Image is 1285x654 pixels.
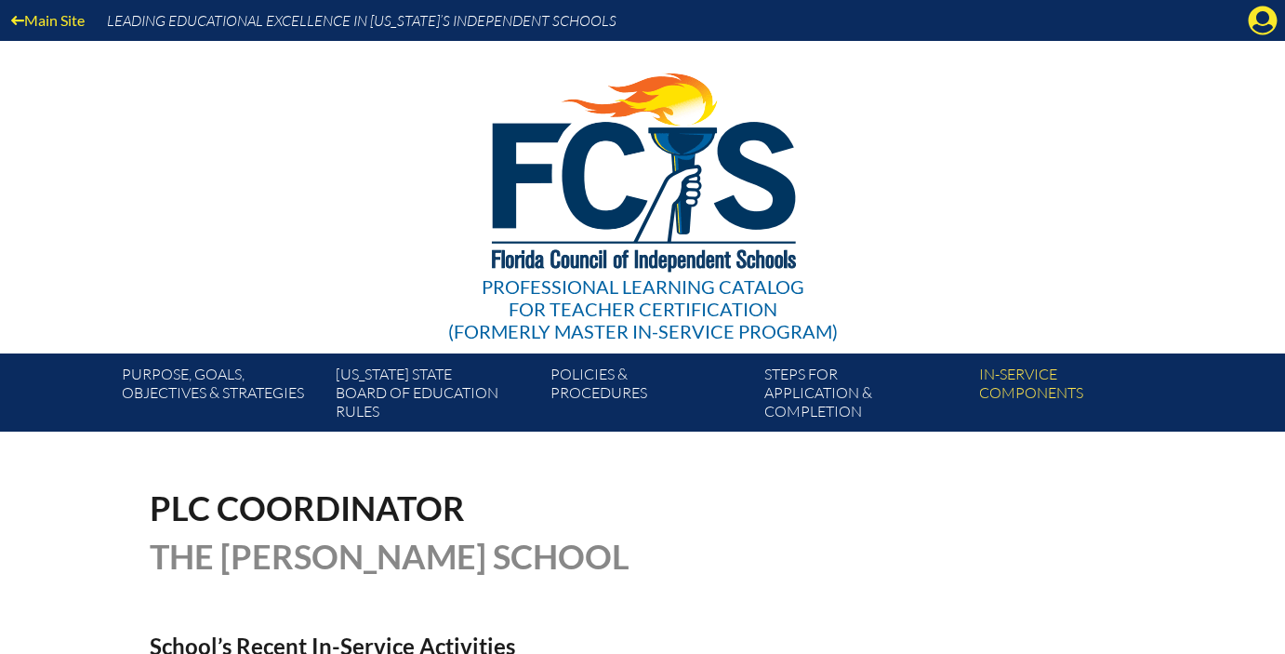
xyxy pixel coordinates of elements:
[328,361,542,432] a: [US_STATE] StateBoard of Education rules
[451,41,835,295] img: FCISlogo221.eps
[441,37,845,346] a: Professional Learning Catalog for Teacher Certification(formerly Master In-service Program)
[150,536,629,577] span: The [PERSON_NAME] School
[972,361,1186,432] a: In-servicecomponents
[757,361,971,432] a: Steps forapplication & completion
[448,275,838,342] div: Professional Learning Catalog (formerly Master In-service Program)
[4,7,92,33] a: Main Site
[509,298,777,320] span: for Teacher Certification
[1248,6,1278,35] svg: Manage account
[543,361,757,432] a: Policies &Procedures
[114,361,328,432] a: Purpose, goals,objectives & strategies
[150,487,465,528] span: PLC Coordinator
